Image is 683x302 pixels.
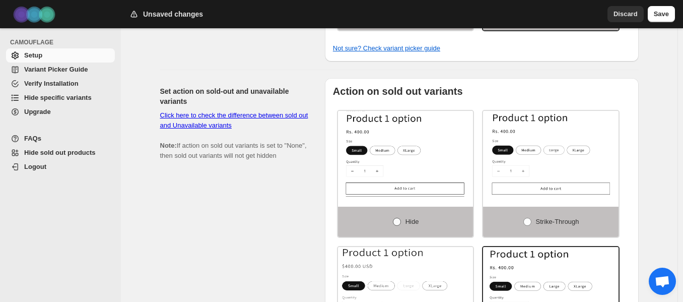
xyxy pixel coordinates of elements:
a: Hide sold out products [6,146,115,160]
a: Setup [6,48,115,63]
button: Save [648,6,675,22]
h2: Set action on sold-out and unavailable variants [160,86,309,106]
b: Action on sold out variants [333,86,463,97]
b: Note: [160,142,177,149]
span: FAQs [24,135,41,142]
div: Open chat [649,268,676,295]
span: Logout [24,163,46,170]
span: Upgrade [24,108,51,115]
span: CAMOUFLAGE [10,38,116,46]
button: Discard [607,6,644,22]
a: Hide specific variants [6,91,115,105]
span: Hide [405,218,419,225]
span: Save [654,9,669,19]
span: Discard [613,9,638,19]
span: Verify Installation [24,80,79,87]
a: Upgrade [6,105,115,119]
span: Hide sold out products [24,149,96,156]
a: Variant Picker Guide [6,63,115,77]
span: Strike-through [536,218,579,225]
a: Not sure? Check variant picker guide [333,44,440,52]
img: Hide [338,111,473,197]
a: Verify Installation [6,77,115,91]
span: If action on sold out variants is set to "None", then sold out variants will not get hidden [160,111,308,159]
a: Click here to check the difference between sold out and Unavailable variants [160,111,308,129]
a: FAQs [6,132,115,146]
span: Hide specific variants [24,94,92,101]
span: Setup [24,51,42,59]
a: Logout [6,160,115,174]
span: Variant Picker Guide [24,66,88,73]
img: Strike-through [483,111,619,197]
h2: Unsaved changes [143,9,203,19]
